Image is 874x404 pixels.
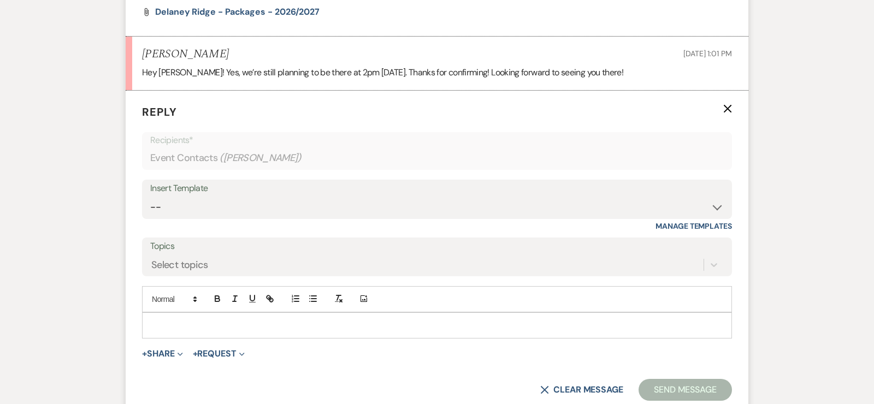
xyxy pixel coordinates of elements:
div: Event Contacts [150,147,724,169]
p: Recipients* [150,133,724,147]
span: + [193,349,198,358]
button: Request [193,349,245,358]
div: Hey [PERSON_NAME]! Yes, we’re still planning to be there at 2pm [DATE]. Thanks for confirming! Lo... [142,66,732,80]
div: Select topics [151,257,208,272]
button: Share [142,349,183,358]
a: Delaney Ridge - Packages - 2026/2027 [155,8,320,16]
span: ( [PERSON_NAME] ) [220,151,302,165]
h5: [PERSON_NAME] [142,47,229,61]
button: Send Message [639,379,732,401]
span: [DATE] 1:01 PM [683,49,732,58]
span: Reply [142,105,177,119]
button: Clear message [540,385,623,394]
a: Manage Templates [655,221,732,231]
span: + [142,349,147,358]
span: Delaney Ridge - Packages - 2026/2027 [155,6,320,17]
label: Topics [150,239,724,254]
div: Insert Template [150,181,724,197]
